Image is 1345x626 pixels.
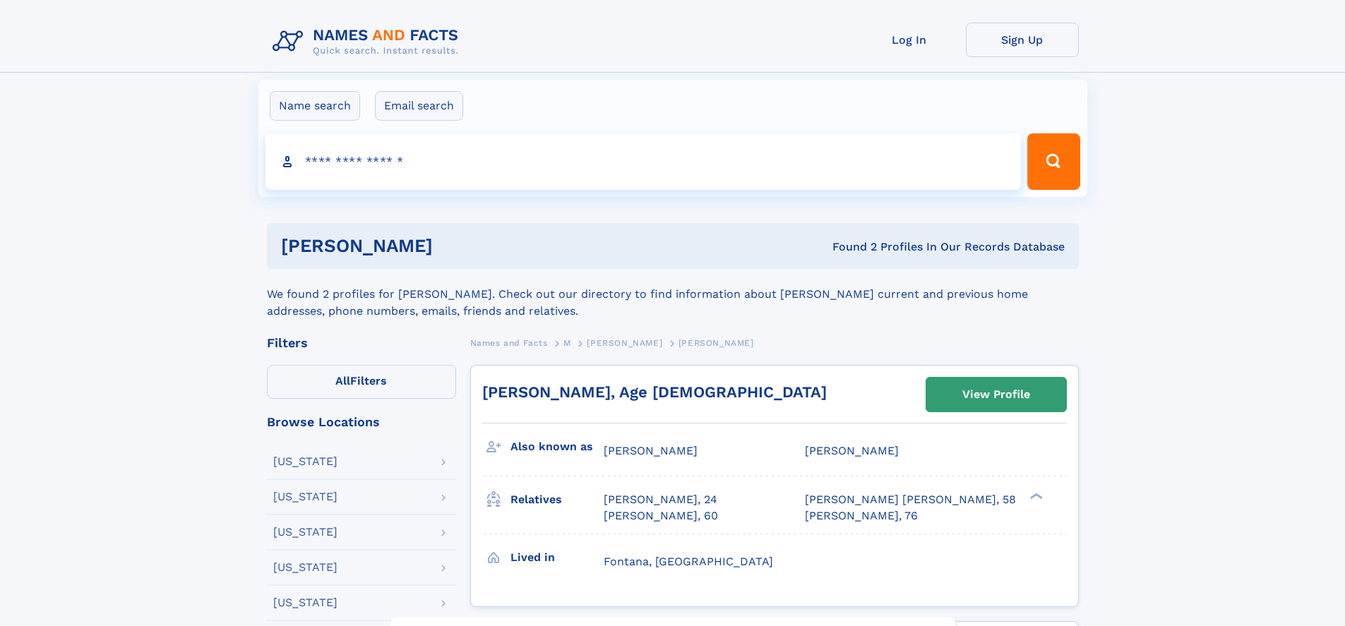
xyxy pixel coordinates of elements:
div: Found 2 Profiles In Our Records Database [633,239,1065,255]
span: Fontana, [GEOGRAPHIC_DATA] [604,555,773,568]
span: [PERSON_NAME] [587,338,662,348]
a: [PERSON_NAME], Age [DEMOGRAPHIC_DATA] [482,383,827,401]
h1: [PERSON_NAME] [281,237,633,255]
a: Names and Facts [470,334,548,351]
h3: Relatives [510,488,604,512]
img: Logo Names and Facts [267,23,470,61]
a: View Profile [926,378,1066,411]
div: [US_STATE] [273,526,337,538]
label: Name search [270,91,360,121]
span: [PERSON_NAME] [805,444,899,457]
span: M [563,338,571,348]
a: [PERSON_NAME] [587,334,662,351]
input: search input [265,133,1022,190]
span: [PERSON_NAME] [679,338,754,348]
div: We found 2 profiles for [PERSON_NAME]. Check out our directory to find information about [PERSON_... [267,269,1079,320]
a: [PERSON_NAME] [PERSON_NAME], 58 [805,492,1016,507]
div: View Profile [962,378,1030,411]
a: [PERSON_NAME], 24 [604,492,717,507]
a: Log In [853,23,966,57]
button: Search Button [1027,133,1080,190]
span: All [335,374,350,387]
div: [US_STATE] [273,562,337,573]
a: [PERSON_NAME], 60 [604,508,718,524]
div: Browse Locations [267,416,456,428]
div: [US_STATE] [273,491,337,502]
h3: Lived in [510,546,604,570]
div: [US_STATE] [273,456,337,467]
div: ❯ [1027,492,1044,501]
div: [US_STATE] [273,597,337,608]
a: M [563,334,571,351]
div: Filters [267,337,456,349]
label: Filters [267,365,456,399]
a: Sign Up [966,23,1079,57]
label: Email search [375,91,463,121]
a: [PERSON_NAME], 76 [805,508,918,524]
h3: Also known as [510,435,604,459]
span: [PERSON_NAME] [604,444,698,457]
